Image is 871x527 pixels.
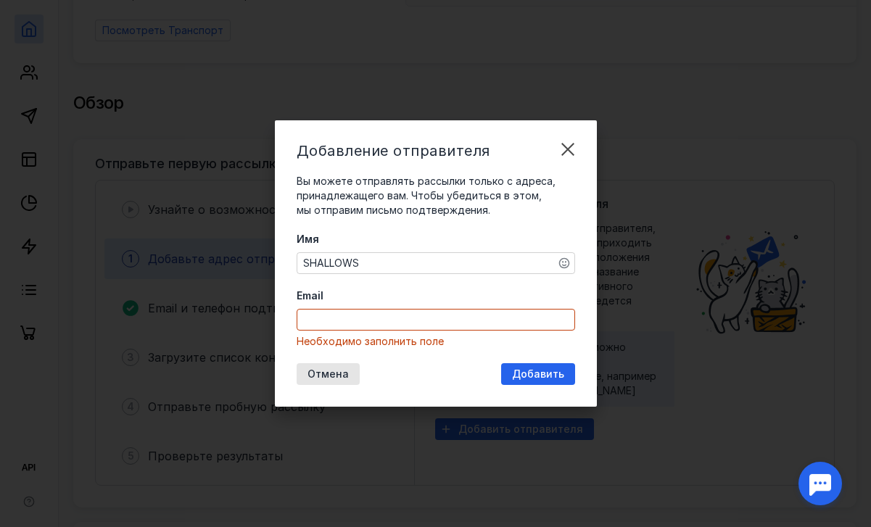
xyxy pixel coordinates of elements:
span: Вы можете отправлять рассылки только с адреса, принадлежащего вам. Чтобы убедиться в этом, мы отп... [297,175,556,216]
span: Имя [297,232,319,246]
textarea: SHALLOWS [297,253,574,273]
span: Email [297,289,323,303]
div: Необходимо заполнить поле [297,334,575,349]
span: Добавить [512,368,564,381]
span: Отмена [307,368,349,381]
span: Добавление отправителя [297,142,490,159]
button: Отмена [297,363,360,385]
button: Добавить [501,363,575,385]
